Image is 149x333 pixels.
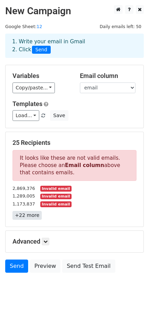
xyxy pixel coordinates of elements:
[13,211,42,220] a: +22 more
[13,150,136,181] p: It looks like these are not valid emails. Please choose an above that contains emails.
[32,46,51,54] span: Send
[7,38,142,54] div: 1. Write your email in Gmail 2. Click
[13,201,35,207] small: 1,173,837
[30,260,60,273] a: Preview
[40,186,72,192] small: Invalid email
[80,72,137,80] h5: Email column
[13,186,35,191] small: 2,869,376
[13,82,55,93] a: Copy/paste...
[62,260,115,273] a: Send Test Email
[65,162,104,168] strong: Email column
[13,139,136,147] h5: 25 Recipients
[5,260,28,273] a: Send
[5,24,42,29] small: Google Sheet:
[13,110,39,121] a: Load...
[40,194,72,200] small: Invalid email
[40,201,72,207] small: Invalid email
[13,193,35,199] small: 1,289,005
[13,72,69,80] h5: Variables
[97,24,144,29] a: Daily emails left: 50
[97,23,144,30] span: Daily emails left: 50
[5,5,144,17] h2: New Campaign
[13,100,42,107] a: Templates
[36,24,42,29] a: 12
[13,238,136,245] h5: Advanced
[50,110,68,121] button: Save
[114,300,149,333] iframe: Chat Widget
